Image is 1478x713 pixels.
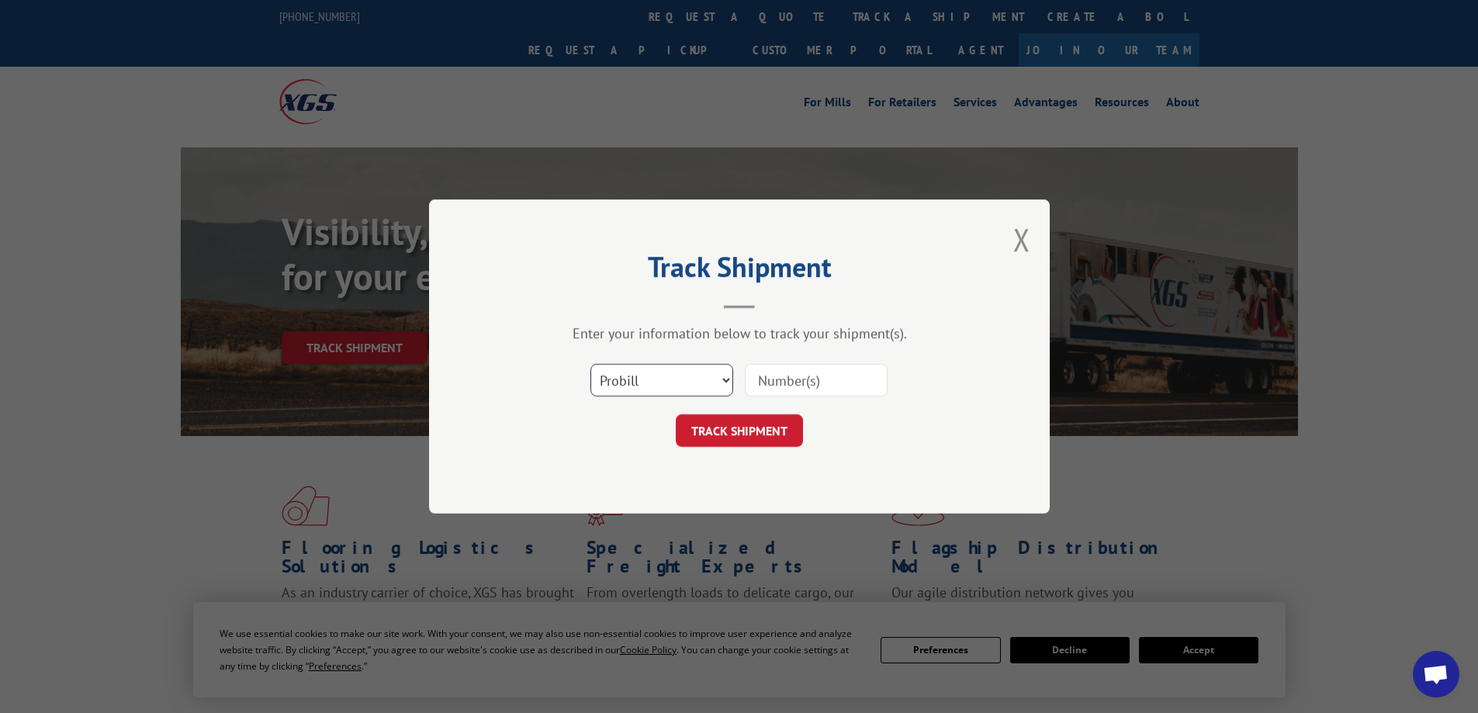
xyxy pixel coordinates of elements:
[745,364,888,396] input: Number(s)
[676,414,803,447] button: TRACK SHIPMENT
[1013,219,1030,260] button: Close modal
[1413,651,1459,697] div: Open chat
[507,256,972,286] h2: Track Shipment
[507,324,972,342] div: Enter your information below to track your shipment(s).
